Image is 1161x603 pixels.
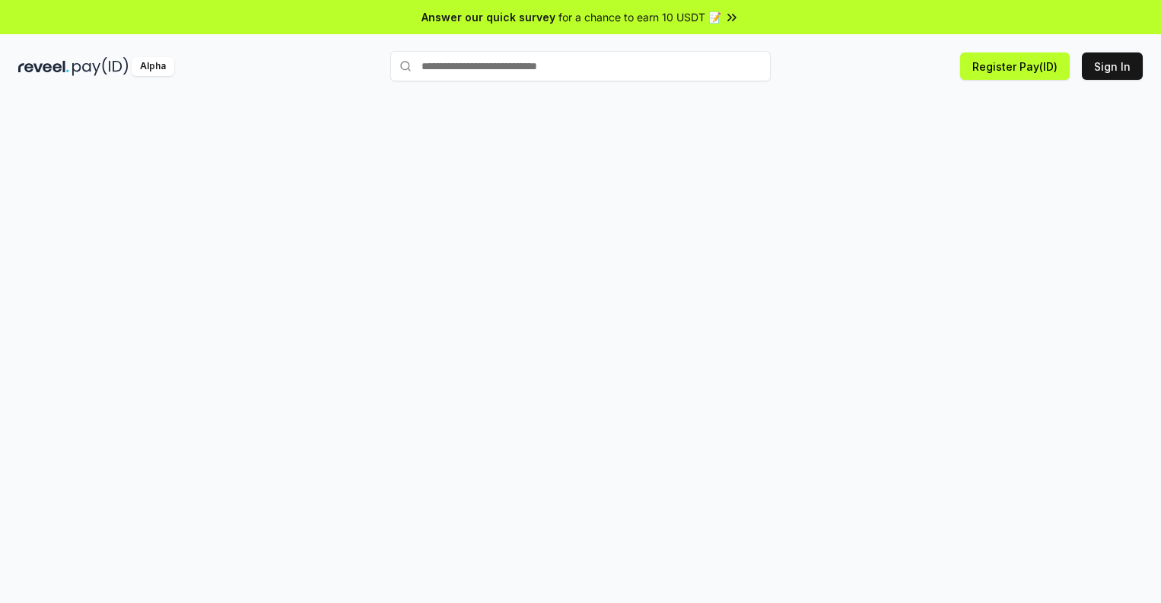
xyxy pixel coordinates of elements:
[558,9,721,25] span: for a chance to earn 10 USDT 📝
[18,57,69,76] img: reveel_dark
[1082,52,1143,80] button: Sign In
[421,9,555,25] span: Answer our quick survey
[72,57,129,76] img: pay_id
[132,57,174,76] div: Alpha
[960,52,1070,80] button: Register Pay(ID)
